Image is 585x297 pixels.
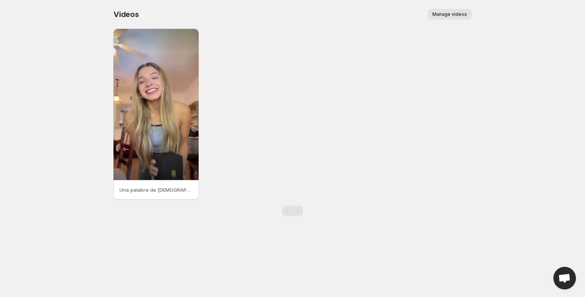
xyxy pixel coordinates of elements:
span: Videos [113,10,139,19]
nav: Pagination [282,206,303,216]
p: Una palabra de [DEMOGRAPHIC_DATA] puede cambiar tu da o tu vida Este [PERSON_NAME] me ha ayudado ... [119,186,193,194]
div: Open chat [553,267,576,289]
button: Manage videos [428,9,472,20]
span: Manage videos [432,11,467,17]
